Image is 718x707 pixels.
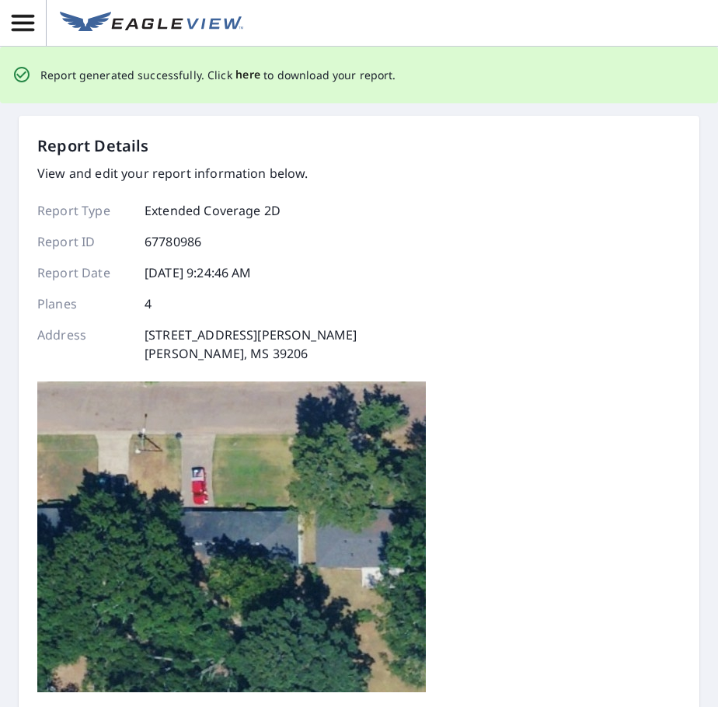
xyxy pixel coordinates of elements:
[235,65,261,85] button: here
[145,294,152,313] p: 4
[37,134,149,158] p: Report Details
[37,164,357,183] p: View and edit your report information below.
[37,294,131,313] p: Planes
[145,263,252,282] p: [DATE] 9:24:46 AM
[37,326,131,363] p: Address
[60,12,243,35] img: EV Logo
[37,381,426,692] img: Top image
[37,263,131,282] p: Report Date
[40,65,396,85] p: Report generated successfully. Click to download your report.
[37,201,131,220] p: Report Type
[37,232,131,251] p: Report ID
[145,201,281,220] p: Extended Coverage 2D
[145,326,357,363] p: [STREET_ADDRESS][PERSON_NAME] [PERSON_NAME], MS 39206
[145,232,201,251] p: 67780986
